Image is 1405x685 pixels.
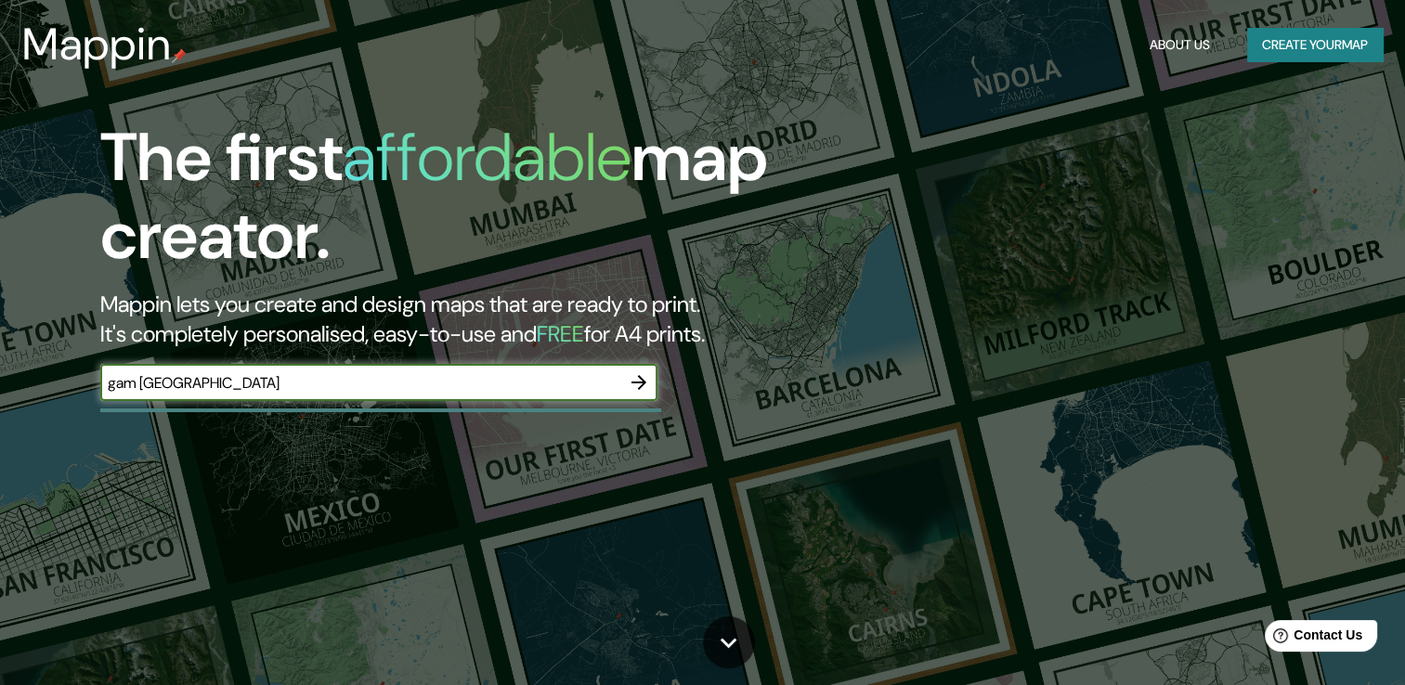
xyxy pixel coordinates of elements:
[100,290,803,349] h2: Mappin lets you create and design maps that are ready to print. It's completely personalised, eas...
[343,114,631,200] h1: affordable
[100,372,620,394] input: Choose your favourite place
[100,119,803,290] h1: The first map creator.
[1240,613,1385,665] iframe: Help widget launcher
[1247,28,1383,62] button: Create yourmap
[22,19,172,71] h3: Mappin
[537,319,584,348] h5: FREE
[1142,28,1217,62] button: About Us
[172,48,187,63] img: mappin-pin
